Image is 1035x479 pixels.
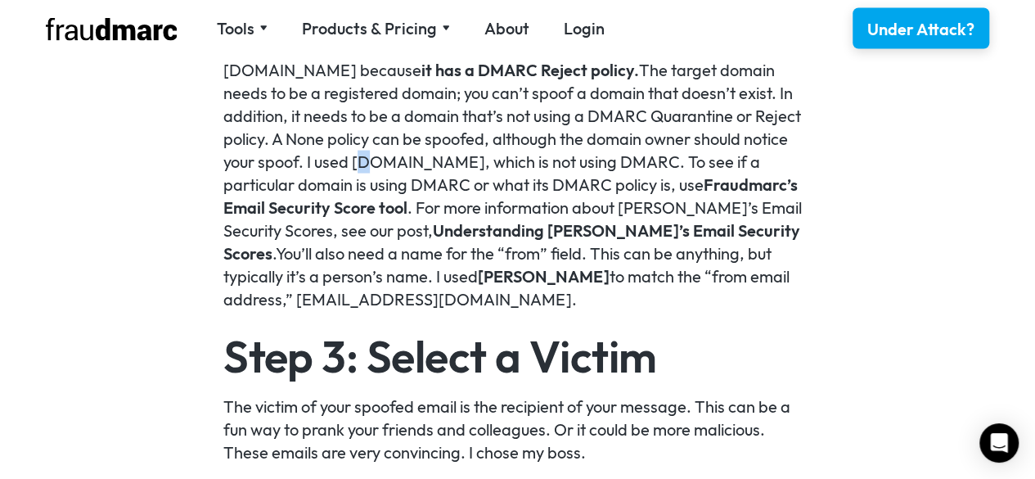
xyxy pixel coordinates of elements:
a: Under Attack? [853,8,989,49]
a: Fraudmarc’s Email Security Score tool [223,174,798,218]
a: About [484,17,529,40]
div: Under Attack? [867,18,974,41]
a: Understanding [PERSON_NAME]’s Email Security Scores [223,220,800,264]
h2: Step 3: Select a Victim [223,334,812,378]
div: Tools [217,17,268,40]
a: it has a DMARC Reject policy. [421,60,639,80]
a: [PERSON_NAME] [478,266,610,287]
div: Tools [217,17,254,40]
p: The victim of your spoofed email is the recipient of your message. This can be a fun way to prank... [223,395,812,464]
div: Products & Pricing [302,17,450,40]
a: Login [564,17,605,40]
div: Open Intercom Messenger [979,423,1019,463]
div: Products & Pricing [302,17,437,40]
